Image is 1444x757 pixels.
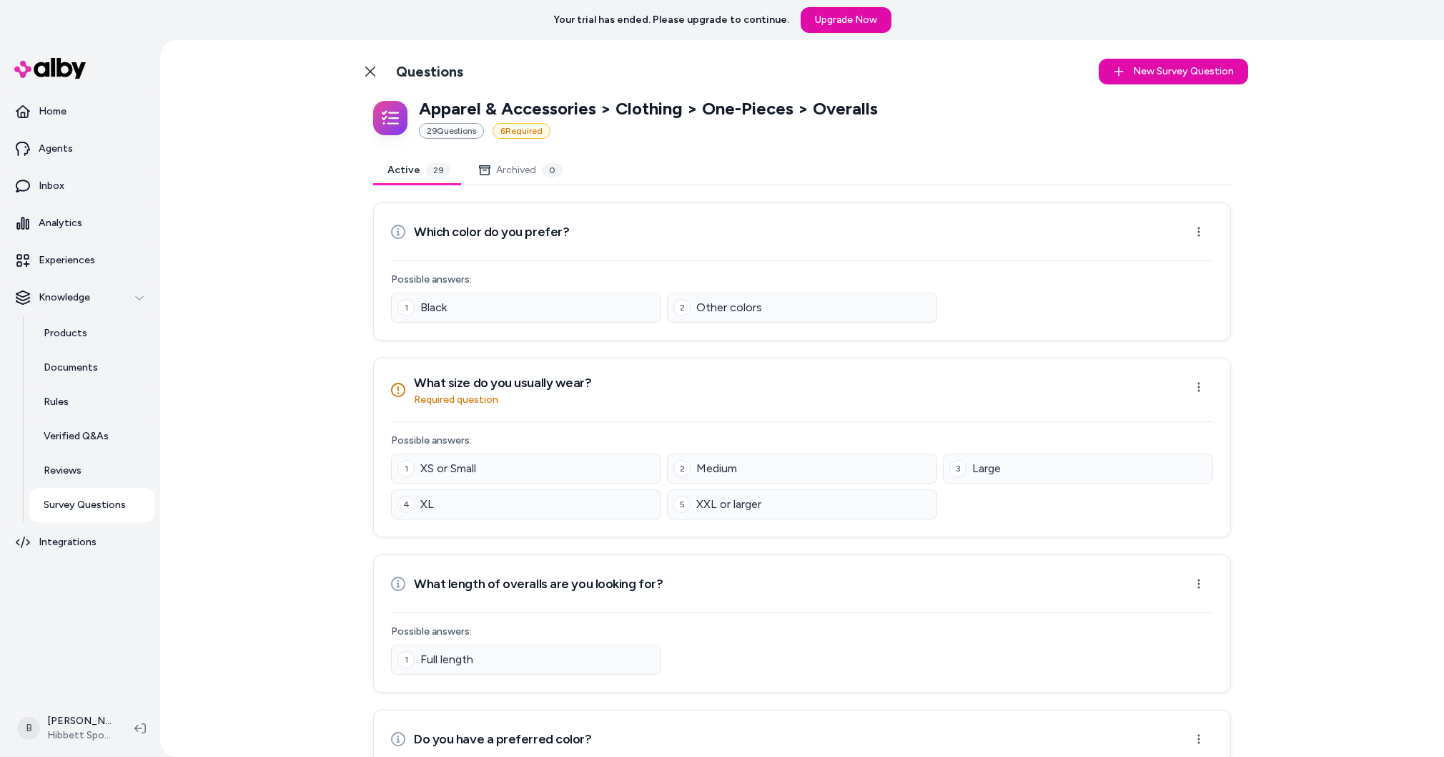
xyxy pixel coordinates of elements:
[44,429,109,444] p: Verified Q&As
[39,179,64,193] p: Inbox
[17,717,40,740] span: B
[29,488,154,522] a: Survey Questions
[493,123,550,139] div: 6 Required
[397,299,415,316] div: 1
[373,156,465,185] button: Active
[414,222,569,242] h3: Which color do you prefer?
[414,393,592,407] p: Required question
[9,705,123,751] button: B[PERSON_NAME]Hibbett Sports
[465,156,577,185] button: Archived
[420,299,447,316] span: Black
[47,728,112,743] span: Hibbett Sports
[39,253,95,268] p: Experiences
[39,535,97,550] p: Integrations
[29,316,154,351] a: Products
[542,163,563,177] div: 0
[6,525,154,560] a: Integrations
[419,123,484,139] div: 29 Question s
[39,142,73,156] p: Agents
[397,651,415,668] div: 1
[972,460,1001,477] span: Large
[396,63,463,81] h1: Questions
[29,351,154,385] a: Documents
[553,13,789,27] p: Your trial has ended. Please upgrade to continue.
[673,496,691,513] div: 5
[29,419,154,454] a: Verified Q&As
[1133,64,1234,79] span: New Survey Question
[391,434,1213,448] p: Possible answers:
[1099,59,1248,84] button: New Survey Question
[29,385,154,419] a: Rules
[39,216,82,230] p: Analytics
[44,464,81,478] p: Reviews
[39,104,66,119] p: Home
[696,460,737,477] span: Medium
[420,496,434,513] span: XL
[44,395,69,409] p: Rules
[44,361,98,375] p: Documents
[6,243,154,278] a: Experiences
[414,729,592,749] h3: Do you have a preferred color?
[414,373,592,393] h3: What size do you usually wear?
[6,94,154,129] a: Home
[391,273,1213,287] p: Possible answers:
[420,651,473,668] span: Full length
[426,163,450,177] div: 29
[419,97,878,120] p: Apparel & Accessories > Clothing > One-Pieces > Overalls
[397,460,415,477] div: 1
[696,299,762,316] span: Other colors
[44,498,126,512] p: Survey Questions
[47,714,112,728] p: [PERSON_NAME]
[673,460,691,477] div: 2
[6,169,154,203] a: Inbox
[397,496,415,513] div: 4
[414,574,663,594] h3: What length of overalls are you looking for?
[14,58,86,79] img: alby Logo
[673,299,691,316] div: 2
[44,326,87,341] p: Products
[391,625,1213,639] p: Possible answers:
[39,290,90,305] p: Knowledge
[949,460,966,477] div: 3
[801,7,891,33] a: Upgrade Now
[29,454,154,488] a: Reviews
[6,280,154,315] button: Knowledge
[696,496,761,513] span: XXL or larger
[6,132,154,166] a: Agents
[6,206,154,240] a: Analytics
[420,460,476,477] span: XS or Small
